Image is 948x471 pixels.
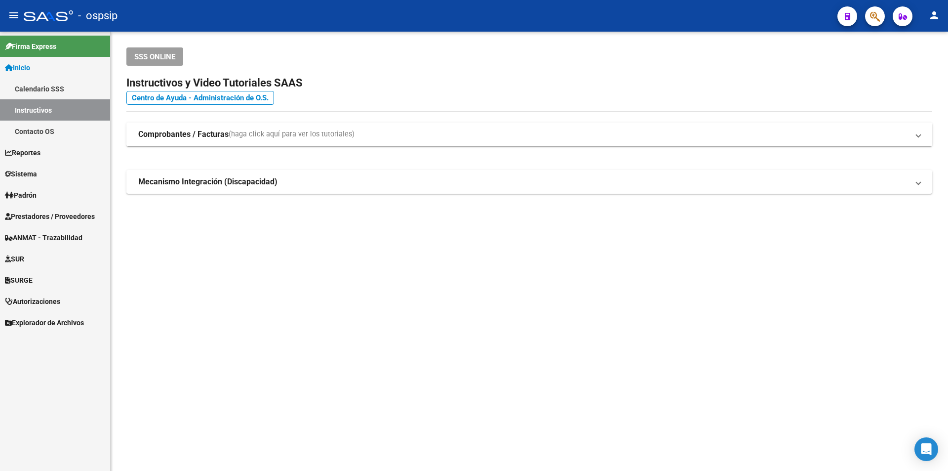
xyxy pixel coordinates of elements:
span: (haga click aquí para ver los tutoriales) [229,129,355,140]
span: Autorizaciones [5,296,60,307]
button: SSS ONLINE [126,47,183,66]
span: SUR [5,254,24,264]
span: Padrón [5,190,37,201]
span: ANMAT - Trazabilidad [5,232,82,243]
span: SURGE [5,275,33,286]
span: Sistema [5,169,37,179]
mat-icon: person [928,9,940,21]
mat-expansion-panel-header: Comprobantes / Facturas(haga click aquí para ver los tutoriales) [126,123,932,146]
strong: Mecanismo Integración (Discapacidad) [138,176,277,187]
span: Firma Express [5,41,56,52]
span: SSS ONLINE [134,52,175,61]
span: Inicio [5,62,30,73]
mat-icon: menu [8,9,20,21]
a: Centro de Ayuda - Administración de O.S. [126,91,274,105]
span: Explorador de Archivos [5,317,84,328]
span: Prestadores / Proveedores [5,211,95,222]
div: Open Intercom Messenger [914,437,938,461]
span: - ospsip [78,5,118,27]
strong: Comprobantes / Facturas [138,129,229,140]
mat-expansion-panel-header: Mecanismo Integración (Discapacidad) [126,170,932,194]
h2: Instructivos y Video Tutoriales SAAS [126,74,932,92]
span: Reportes [5,147,40,158]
